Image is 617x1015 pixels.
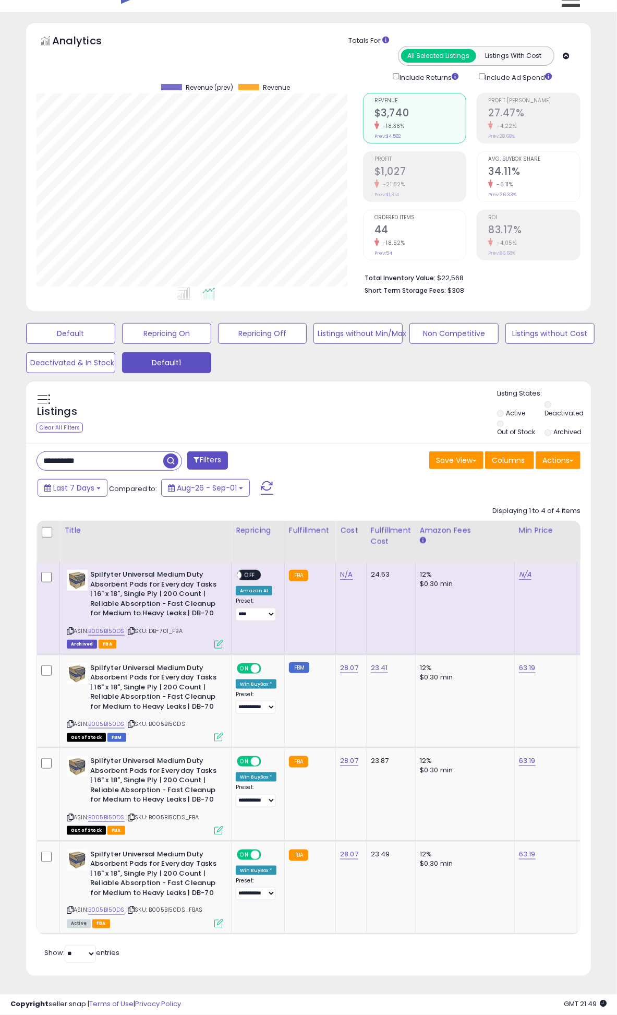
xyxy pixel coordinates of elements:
span: ON [238,850,251,859]
span: | SKU: B005BI50DS_FBA [126,813,199,821]
b: Spilfyter Universal Medium Duty Absorbent Pads for Everyday Tasks | 16" x 18", Single Ply | 200 C... [90,850,217,901]
small: FBM [289,662,309,673]
span: Compared to: [109,484,157,494]
label: Deactivated [545,409,584,417]
span: FBM [107,733,126,742]
div: Fulfillment [289,525,331,536]
label: Out of Stock [497,427,535,436]
span: | SKU: DB-70I_FBA [126,627,183,635]
div: Min Price [519,525,573,536]
a: 63.19 [519,756,536,766]
small: FBA [289,570,308,581]
div: Include Returns [385,71,471,82]
button: Deactivated & In Stock [26,352,115,373]
div: $0.30 min [420,579,506,589]
small: -18.52% [379,239,405,247]
div: Preset: [236,784,276,807]
div: Repricing [236,525,280,536]
div: Displaying 1 to 4 of 4 items [492,506,580,516]
small: -4.22% [493,122,516,130]
small: Prev: 36.33% [488,192,516,198]
p: Listing States: [497,389,591,399]
div: Include Ad Spend [471,71,569,82]
div: 23.87 [371,756,407,766]
small: Amazon Fees. [420,536,426,545]
div: Cost [340,525,362,536]
span: Profit [PERSON_NAME] [488,98,580,104]
span: $308 [447,285,464,295]
h2: $3,740 [374,107,466,121]
small: -6.11% [493,181,513,188]
small: FBA [289,756,308,768]
button: Repricing On [122,323,211,344]
div: Preset: [236,877,276,901]
li: $22,568 [365,271,573,283]
small: FBA [289,850,308,861]
a: N/A [340,569,353,580]
div: 23.49 [371,850,407,859]
span: OFF [260,850,276,859]
div: Clear All Filters [37,423,83,433]
div: Totals For [348,36,583,46]
span: All listings currently available for purchase on Amazon [67,920,91,928]
a: 63.19 [519,849,536,859]
h2: $1,027 [374,165,466,180]
span: FBA [92,920,110,928]
span: All listings that are currently out of stock and unavailable for purchase on Amazon [67,733,106,742]
b: Spilfyter Universal Medium Duty Absorbent Pads for Everyday Tasks | 16" x 18", Single Ply | 200 C... [90,756,217,807]
a: 28.07 [340,756,358,766]
button: Last 7 Days [38,479,107,497]
div: Win BuyBox * [236,866,276,875]
img: 41q88s8YL-L._SL40_.jpg [67,663,88,684]
small: -21.82% [379,181,405,188]
div: 12% [420,850,506,859]
button: All Selected Listings [401,49,476,63]
h5: Analytics [52,33,122,51]
button: Listings without Min/Max [313,323,403,344]
small: Prev: $1,314 [374,192,399,198]
span: | SKU: B005BI50DS_FBAS [126,906,203,914]
small: -18.38% [379,122,405,130]
b: Total Inventory Value: [365,273,435,282]
b: Spilfyter Universal Medium Duty Absorbent Pads for Everyday Tasks | 16" x 18", Single Ply | 200 C... [90,570,217,621]
button: Save View [429,451,483,469]
b: Spilfyter Universal Medium Duty Absorbent Pads for Everyday Tasks | 16" x 18", Single Ply | 200 C... [90,663,217,714]
div: ASIN: [67,570,223,647]
div: Win BuyBox * [236,772,276,782]
div: Preset: [236,691,276,714]
span: FBA [107,826,125,835]
a: B005BI50DS [88,720,125,729]
h2: 27.47% [488,107,580,121]
a: N/A [519,569,531,580]
span: Last 7 Days [53,483,94,493]
img: 41q88s8YL-L._SL40_.jpg [67,570,88,591]
a: Terms of Use [89,999,134,1009]
a: B005BI50DS [88,627,125,636]
div: 24.53 [371,570,407,579]
span: OFF [260,664,276,673]
div: Amazon Fees [420,525,510,536]
h2: 34.11% [488,165,580,180]
div: ASIN: [67,756,223,833]
div: 12% [420,756,506,766]
span: 2025-09-9 21:49 GMT [564,999,607,1009]
button: Actions [536,451,580,469]
small: Prev: 54 [374,250,392,256]
span: Ordered Items [374,215,466,221]
span: All listings that are currently out of stock and unavailable for purchase on Amazon [67,826,106,835]
div: Amazon AI [236,586,272,595]
button: Repricing Off [218,323,307,344]
span: | SKU: B005BI50DS [126,720,185,728]
a: B005BI50DS [88,813,125,822]
span: OFF [260,757,276,766]
div: 12% [420,663,506,673]
div: Title [64,525,227,536]
div: $0.30 min [420,673,506,682]
span: FBA [99,640,116,649]
button: Default1 [122,352,211,373]
span: Revenue [374,98,466,104]
div: seller snap | | [10,1000,181,1010]
button: Listings With Cost [476,49,551,63]
span: Avg. Buybox Share [488,157,580,162]
a: 63.19 [519,663,536,673]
